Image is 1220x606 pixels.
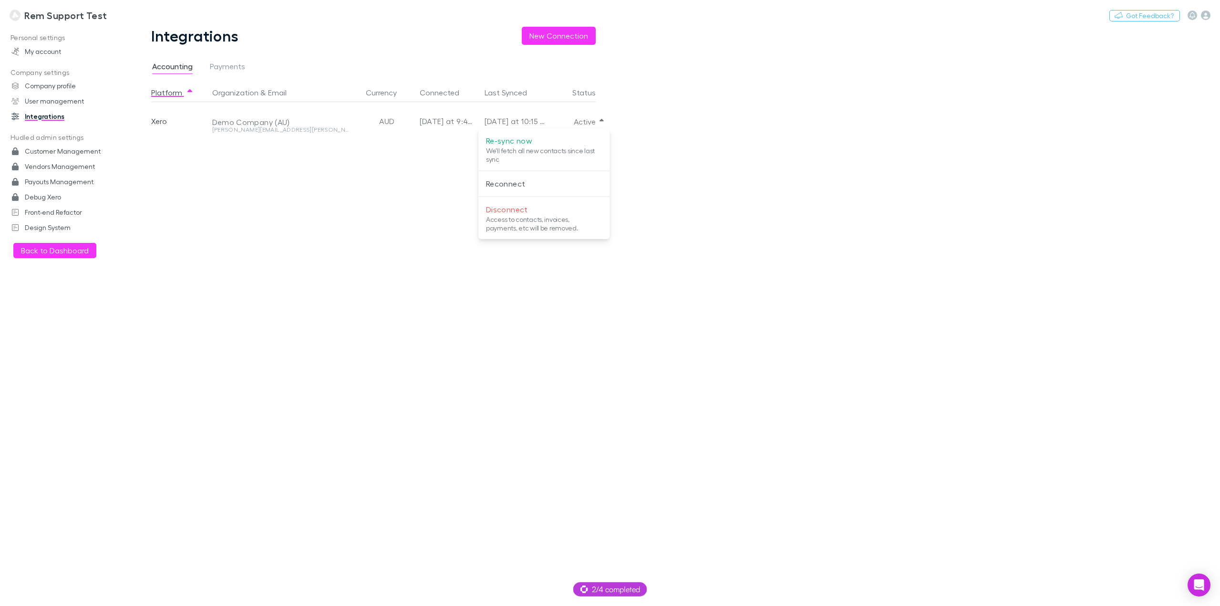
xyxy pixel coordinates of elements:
[486,135,602,146] p: Re-sync now
[486,178,602,189] p: Reconnect
[486,146,602,164] p: We'll fetch all new contacts since last sync
[486,215,602,232] p: Access to contacts, invoices, payments, etc will be removed.
[478,201,610,235] li: DisconnectAccess to contacts, invoices, payments, etc will be removed.
[486,204,602,215] p: Disconnect
[478,175,610,192] li: Reconnect
[478,132,610,167] li: Re-sync nowWe'll fetch all new contacts since last sync
[1188,574,1210,596] div: Open Intercom Messenger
